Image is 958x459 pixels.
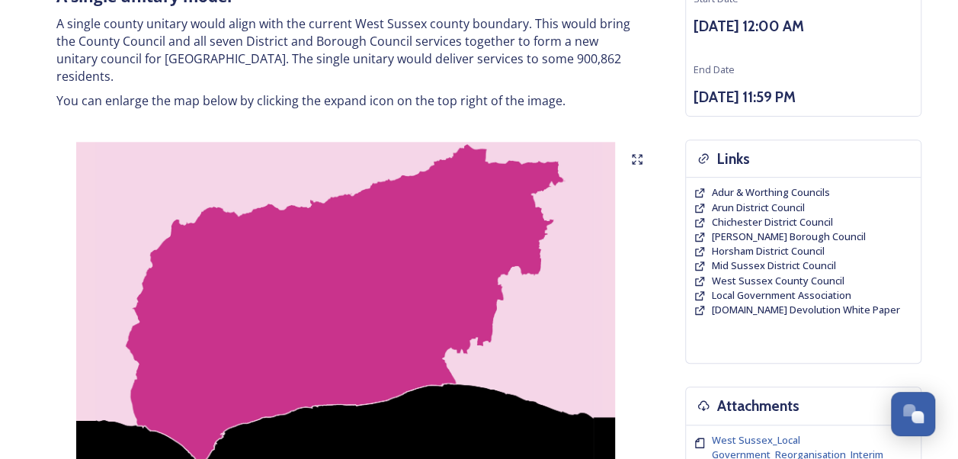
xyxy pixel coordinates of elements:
[712,185,830,199] span: Adur & Worthing Councils
[712,303,900,316] span: [DOMAIN_NAME] Devolution White Paper
[717,148,750,170] h3: Links
[694,15,913,37] h3: [DATE] 12:00 AM
[712,303,900,317] a: [DOMAIN_NAME] Devolution White Paper
[712,288,851,303] a: Local Government Association
[712,274,844,287] span: West Sussex County Council
[712,288,851,302] span: Local Government Association
[712,258,836,273] a: Mid Sussex District Council
[712,230,866,243] span: [PERSON_NAME] Borough Council
[712,215,833,230] a: Chichester District Council
[717,395,799,417] h3: Attachments
[891,392,935,436] button: Open Chat
[694,86,913,108] h3: [DATE] 11:59 PM
[712,201,805,215] a: Arun District Council
[56,15,636,85] p: A single county unitary would align with the current West Sussex county boundary. This would brin...
[712,244,825,258] a: Horsham District Council
[712,230,866,244] a: [PERSON_NAME] Borough Council
[694,63,735,76] span: End Date
[712,201,805,214] span: Arun District Council
[56,92,636,110] p: You can enlarge the map below by clicking the expand icon on the top right of the image.
[712,185,830,200] a: Adur & Worthing Councils
[712,258,836,272] span: Mid Sussex District Council
[712,274,844,288] a: West Sussex County Council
